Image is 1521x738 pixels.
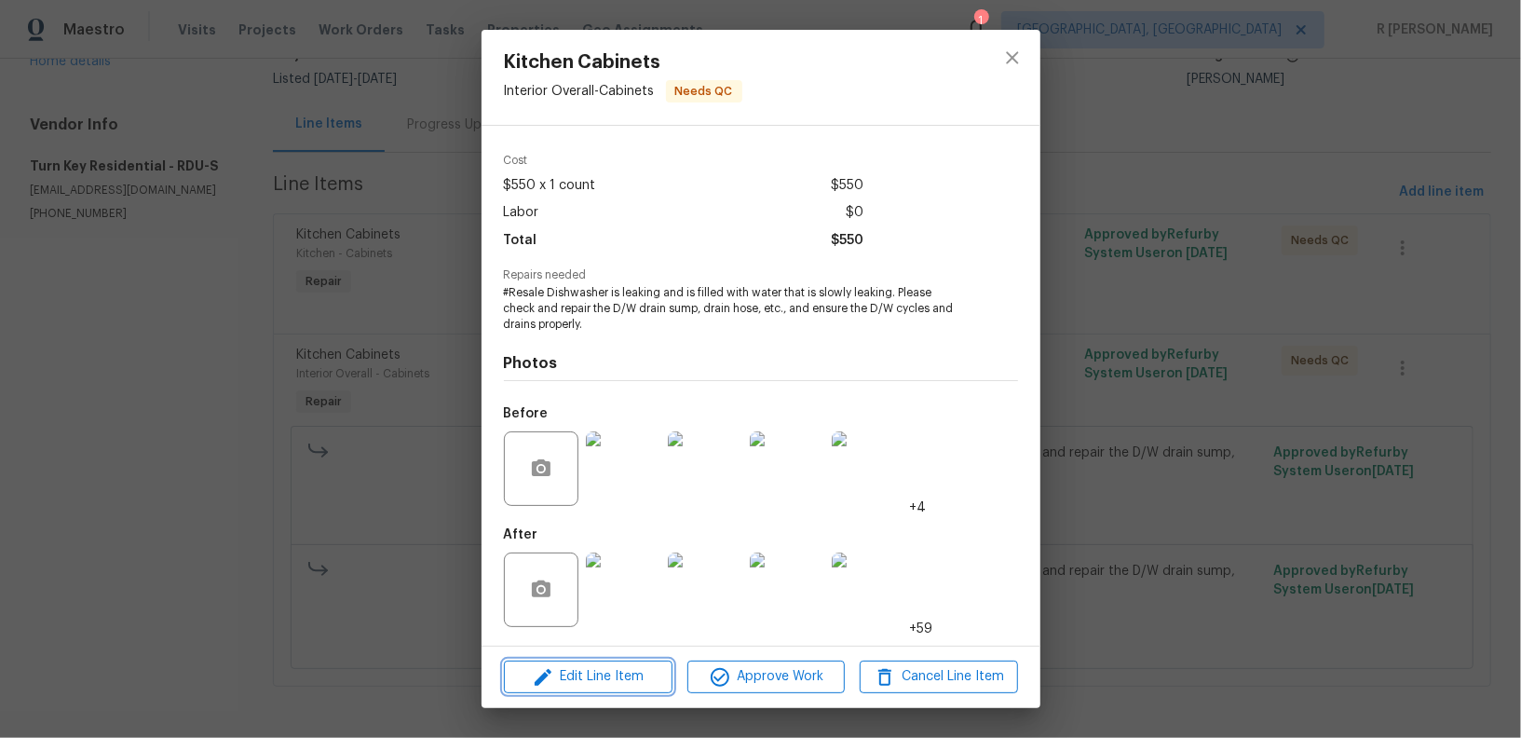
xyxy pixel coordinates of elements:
h5: Before [504,407,549,420]
span: Interior Overall - Cabinets [504,85,655,98]
h4: Photos [504,354,1018,373]
button: Approve Work [687,661,845,693]
span: $550 [831,172,863,199]
span: Approve Work [693,665,839,689]
span: +4 [910,499,927,517]
span: Repairs needed [504,269,1018,281]
span: Labor [504,199,539,226]
span: $0 [846,199,863,226]
span: Total [504,227,537,254]
span: $550 [831,227,863,254]
button: Cancel Line Item [860,661,1017,693]
h5: After [504,528,538,541]
span: #Resale Dishwasher is leaking and is filled with water that is slowly leaking. Please check and r... [504,285,967,332]
span: +59 [910,620,933,638]
button: close [990,35,1035,80]
span: $550 x 1 count [504,172,596,199]
button: Edit Line Item [504,661,672,693]
span: Needs QC [668,82,740,101]
span: Edit Line Item [509,665,667,689]
div: 1 [974,11,987,30]
span: Cancel Line Item [865,665,1012,689]
span: Kitchen Cabinets [504,52,742,73]
span: Cost [504,155,863,167]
